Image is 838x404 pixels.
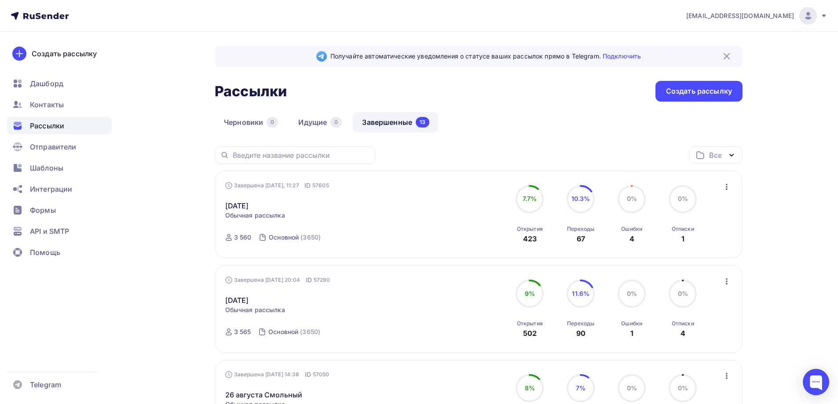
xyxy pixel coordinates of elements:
[686,7,827,25] a: [EMAIL_ADDRESS][DOMAIN_NAME]
[30,120,64,131] span: Рассылки
[306,276,312,284] span: ID
[629,233,634,244] div: 4
[576,328,586,338] div: 90
[627,290,637,297] span: 0%
[225,200,249,211] a: [DATE]
[678,290,688,297] span: 0%
[621,226,642,233] div: Ошибки
[416,117,429,127] div: 13
[330,52,641,61] span: Получайте автоматические уведомления о статусе ваших рассылок прямо в Telegram.
[567,320,594,327] div: Переходы
[233,150,370,160] input: Введите название рассылки
[225,295,249,306] a: [DATE]
[32,48,97,59] div: Создать рассылку
[30,142,77,152] span: Отправители
[225,370,329,379] div: Завершена [DATE] 14:38
[215,112,287,132] a: Черновики0
[523,233,537,244] div: 423
[672,320,694,327] div: Отписки
[523,195,537,202] span: 7.7%
[269,233,299,242] div: Основной
[30,99,64,110] span: Контакты
[681,328,685,338] div: 4
[30,379,61,390] span: Telegram
[7,159,112,177] a: Шаблоны
[7,75,112,92] a: Дашборд
[305,370,311,379] span: ID
[571,195,590,202] span: 10.3%
[330,117,342,127] div: 0
[709,150,721,160] div: Все
[672,226,694,233] div: Отписки
[603,52,641,60] a: Подключить
[689,146,743,164] button: Все
[234,328,251,336] div: 3 565
[215,83,287,100] h2: Рассылки
[225,306,285,314] span: Обычная рассылка
[316,51,327,62] img: Telegram
[353,112,439,132] a: Завершенные13
[300,328,320,336] div: (3650)
[300,233,321,242] div: (3650)
[30,205,56,215] span: Формы
[30,184,72,194] span: Интеграции
[312,181,329,190] span: 57605
[630,328,633,338] div: 1
[517,226,543,233] div: Открытия
[234,233,252,242] div: 3 560
[686,11,794,20] span: [EMAIL_ADDRESS][DOMAIN_NAME]
[576,384,586,392] span: 7%
[268,328,298,336] div: Основной
[7,96,112,113] a: Контакты
[525,290,535,297] span: 9%
[289,112,351,132] a: Идущие0
[517,320,543,327] div: Открытия
[678,195,688,202] span: 0%
[225,181,329,190] div: Завершена [DATE], 11:27
[30,163,63,173] span: Шаблоны
[525,384,535,392] span: 8%
[30,226,69,237] span: API и SMTP
[678,384,688,392] span: 0%
[267,325,321,339] a: Основной (3650)
[627,195,637,202] span: 0%
[267,117,278,127] div: 0
[523,328,537,338] div: 502
[666,86,732,96] div: Создать рассылку
[225,211,285,220] span: Обычная рассылка
[313,370,329,379] span: 57050
[621,320,642,327] div: Ошибки
[572,290,589,297] span: 11.6%
[225,389,303,400] a: 26 августа Смольный
[30,247,60,258] span: Помощь
[627,384,637,392] span: 0%
[314,276,330,284] span: 57290
[567,226,594,233] div: Переходы
[268,230,322,244] a: Основной (3650)
[7,201,112,219] a: Формы
[304,181,311,190] span: ID
[225,276,330,284] div: Завершена [DATE] 20:04
[577,233,585,244] div: 67
[7,117,112,135] a: Рассылки
[7,138,112,156] a: Отправители
[30,78,63,89] span: Дашборд
[681,233,684,244] div: 1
